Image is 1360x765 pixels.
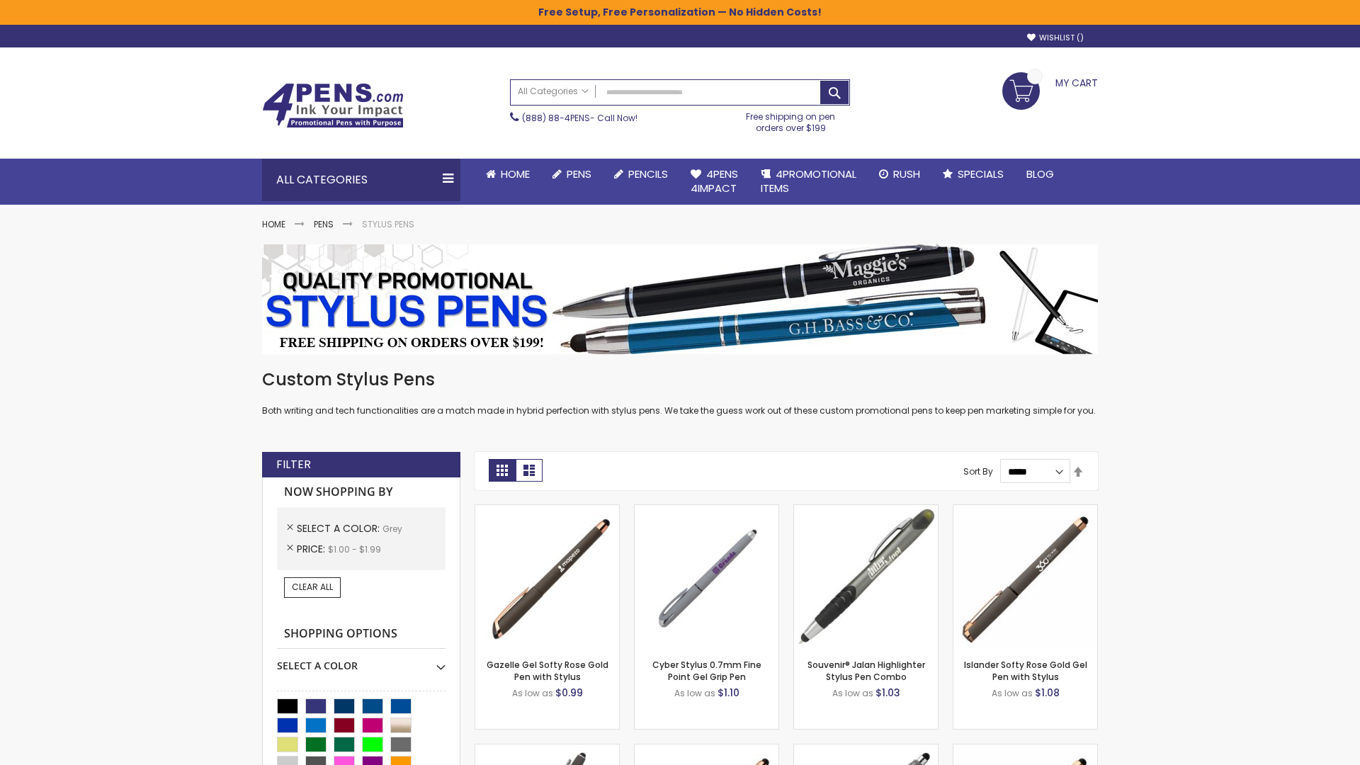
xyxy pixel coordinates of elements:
[292,581,333,593] span: Clear All
[992,687,1033,699] span: As low as
[362,218,414,230] strong: Stylus Pens
[277,619,446,650] strong: Shopping Options
[732,106,851,134] div: Free shipping on pen orders over $199
[807,659,925,682] a: Souvenir® Jalan Highlighter Stylus Pen Combo
[555,686,583,700] span: $0.99
[262,159,460,201] div: All Categories
[1027,33,1084,43] a: Wishlist
[761,166,856,195] span: 4PROMOTIONAL ITEMS
[652,659,761,682] a: Cyber Stylus 0.7mm Fine Point Gel Grip Pen
[635,505,778,649] img: Cyber Stylus 0.7mm Fine Point Gel Grip Pen-Grey
[931,159,1015,190] a: Specials
[794,505,938,649] img: Souvenir® Jalan Highlighter Stylus Pen Combo-Grey
[262,83,404,128] img: 4Pens Custom Pens and Promotional Products
[262,218,285,230] a: Home
[328,543,381,555] span: $1.00 - $1.99
[718,686,739,700] span: $1.10
[635,744,778,756] a: Gazelle Gel Softy Rose Gold Pen with Stylus - ColorJet-Grey
[475,744,619,756] a: Custom Soft Touch® Metal Pens with Stylus-Grey
[691,166,738,195] span: 4Pens 4impact
[953,744,1097,756] a: Islander Softy Rose Gold Gel Pen with Stylus - ColorJet Imprint-Grey
[958,166,1004,181] span: Specials
[963,465,993,477] label: Sort By
[262,244,1098,354] img: Stylus Pens
[276,457,311,472] strong: Filter
[284,577,341,597] a: Clear All
[382,523,402,535] span: Grey
[512,687,553,699] span: As low as
[489,459,516,482] strong: Grid
[277,477,446,507] strong: Now Shopping by
[1015,159,1065,190] a: Blog
[297,521,382,535] span: Select A Color
[262,368,1098,417] div: Both writing and tech functionalities are a match made in hybrid perfection with stylus pens. We ...
[511,80,596,103] a: All Categories
[277,649,446,673] div: Select A Color
[1026,166,1054,181] span: Blog
[603,159,679,190] a: Pencils
[501,166,530,181] span: Home
[953,504,1097,516] a: Islander Softy Rose Gold Gel Pen with Stylus-Grey
[475,159,541,190] a: Home
[297,542,328,556] span: Price
[679,159,749,205] a: 4Pens4impact
[794,504,938,516] a: Souvenir® Jalan Highlighter Stylus Pen Combo-Grey
[635,504,778,516] a: Cyber Stylus 0.7mm Fine Point Gel Grip Pen-Grey
[953,505,1097,649] img: Islander Softy Rose Gold Gel Pen with Stylus-Grey
[541,159,603,190] a: Pens
[567,166,591,181] span: Pens
[1035,686,1060,700] span: $1.08
[475,504,619,516] a: Gazelle Gel Softy Rose Gold Pen with Stylus-Grey
[475,505,619,649] img: Gazelle Gel Softy Rose Gold Pen with Stylus-Grey
[868,159,931,190] a: Rush
[628,166,668,181] span: Pencils
[674,687,715,699] span: As low as
[875,686,900,700] span: $1.03
[964,659,1087,682] a: Islander Softy Rose Gold Gel Pen with Stylus
[518,86,589,97] span: All Categories
[832,687,873,699] span: As low as
[522,112,637,124] span: - Call Now!
[487,659,608,682] a: Gazelle Gel Softy Rose Gold Pen with Stylus
[262,368,1098,391] h1: Custom Stylus Pens
[749,159,868,205] a: 4PROMOTIONALITEMS
[314,218,334,230] a: Pens
[893,166,920,181] span: Rush
[522,112,590,124] a: (888) 88-4PENS
[794,744,938,756] a: Minnelli Softy Pen with Stylus - Laser Engraved-Grey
